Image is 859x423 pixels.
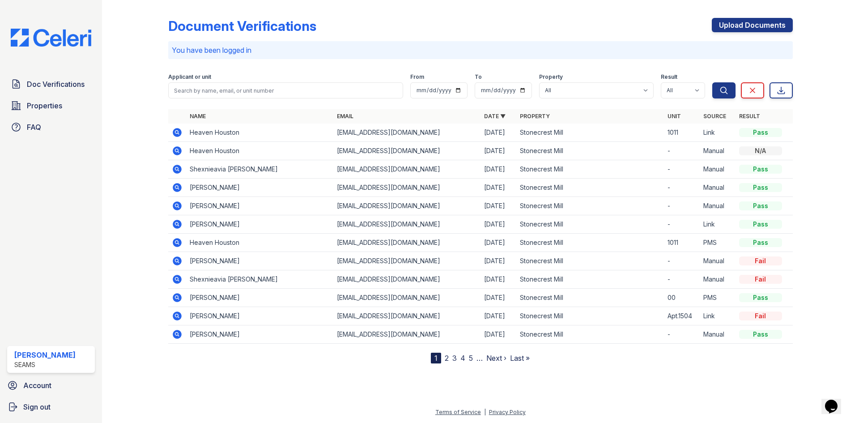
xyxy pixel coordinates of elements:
td: Manual [700,270,736,289]
div: Pass [739,330,782,339]
td: 00 [664,289,700,307]
a: Account [4,376,98,394]
td: Stonecrest Mill [516,252,663,270]
div: Fail [739,275,782,284]
td: [EMAIL_ADDRESS][DOMAIN_NAME] [333,307,481,325]
td: [DATE] [481,234,516,252]
td: Manual [700,252,736,270]
td: - [664,270,700,289]
div: Pass [739,165,782,174]
div: Pass [739,183,782,192]
td: Manual [700,160,736,179]
a: Doc Verifications [7,75,95,93]
td: Link [700,215,736,234]
td: [EMAIL_ADDRESS][DOMAIN_NAME] [333,270,481,289]
a: Terms of Service [435,409,481,415]
p: You have been logged in [172,45,789,56]
td: - [664,179,700,197]
td: [PERSON_NAME] [186,307,333,325]
td: [EMAIL_ADDRESS][DOMAIN_NAME] [333,142,481,160]
td: [PERSON_NAME] [186,252,333,270]
div: [PERSON_NAME] [14,350,76,360]
div: Document Verifications [168,18,316,34]
a: Sign out [4,398,98,416]
td: Heaven Houston [186,142,333,160]
div: Pass [739,293,782,302]
span: Doc Verifications [27,79,85,90]
div: Pass [739,238,782,247]
td: Shexnieavia [PERSON_NAME] [186,160,333,179]
td: [EMAIL_ADDRESS][DOMAIN_NAME] [333,197,481,215]
div: Fail [739,312,782,320]
td: - [664,142,700,160]
img: CE_Logo_Blue-a8612792a0a2168367f1c8372b55b34899dd931a85d93a1a3d3e32e68fde9ad4.png [4,29,98,47]
span: Account [23,380,51,391]
td: PMS [700,289,736,307]
a: Privacy Policy [489,409,526,415]
td: - [664,215,700,234]
td: [PERSON_NAME] [186,197,333,215]
a: Email [337,113,353,120]
label: Result [661,73,677,81]
label: To [475,73,482,81]
a: Date ▼ [484,113,506,120]
td: - [664,197,700,215]
td: Manual [700,179,736,197]
td: [DATE] [481,215,516,234]
a: Source [703,113,726,120]
td: Manual [700,142,736,160]
span: Properties [27,100,62,111]
td: [EMAIL_ADDRESS][DOMAIN_NAME] [333,252,481,270]
iframe: chat widget [821,387,850,414]
td: [DATE] [481,160,516,179]
div: | [484,409,486,415]
td: Apt.1504 [664,307,700,325]
td: Heaven Houston [186,234,333,252]
a: 2 [445,354,449,363]
a: Upload Documents [712,18,793,32]
input: Search by name, email, or unit number [168,82,403,98]
label: Property [539,73,563,81]
td: [PERSON_NAME] [186,289,333,307]
td: [PERSON_NAME] [186,215,333,234]
div: Fail [739,256,782,265]
span: FAQ [27,122,41,132]
div: Pass [739,201,782,210]
a: Name [190,113,206,120]
td: 1011 [664,234,700,252]
label: Applicant or unit [168,73,211,81]
td: Stonecrest Mill [516,325,663,344]
td: Stonecrest Mill [516,307,663,325]
td: [DATE] [481,124,516,142]
td: Stonecrest Mill [516,234,663,252]
div: SEAMS [14,360,76,369]
div: N/A [739,146,782,155]
td: Stonecrest Mill [516,215,663,234]
div: Pass [739,220,782,229]
td: Stonecrest Mill [516,179,663,197]
td: [EMAIL_ADDRESS][DOMAIN_NAME] [333,160,481,179]
span: Sign out [23,402,51,412]
td: [DATE] [481,179,516,197]
td: [EMAIL_ADDRESS][DOMAIN_NAME] [333,124,481,142]
a: 3 [452,354,457,363]
td: - [664,252,700,270]
span: … [476,353,483,363]
a: Result [739,113,760,120]
td: [DATE] [481,325,516,344]
td: Manual [700,325,736,344]
a: Next › [486,354,506,363]
td: [DATE] [481,270,516,289]
td: Stonecrest Mill [516,160,663,179]
a: Properties [7,97,95,115]
td: Manual [700,197,736,215]
td: - [664,325,700,344]
td: [DATE] [481,307,516,325]
div: 1 [431,353,441,363]
a: 5 [469,354,473,363]
td: Stonecrest Mill [516,142,663,160]
td: [DATE] [481,142,516,160]
td: [DATE] [481,252,516,270]
td: [EMAIL_ADDRESS][DOMAIN_NAME] [333,179,481,197]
